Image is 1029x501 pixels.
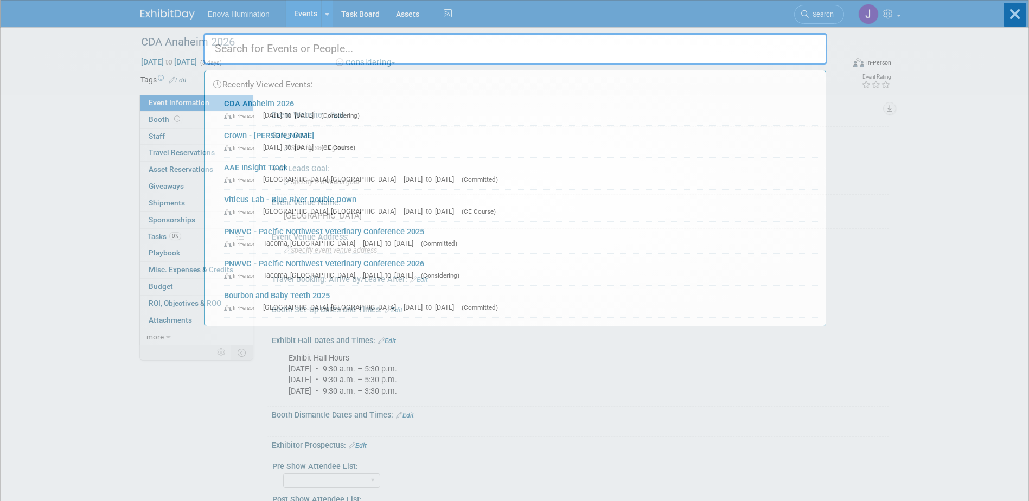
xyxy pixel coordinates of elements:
[219,286,820,317] a: Bourbon and Baby Teeth 2025 In-Person [GEOGRAPHIC_DATA], [GEOGRAPHIC_DATA] [DATE] to [DATE] (Comm...
[224,208,261,215] span: In-Person
[404,303,459,311] span: [DATE] to [DATE]
[404,175,459,183] span: [DATE] to [DATE]
[321,112,360,119] span: (Considering)
[363,239,419,247] span: [DATE] to [DATE]
[462,208,496,215] span: (CE Course)
[224,144,261,151] span: In-Person
[219,94,820,125] a: CDA Anaheim 2026 In-Person [DATE] to [DATE] (Considering)
[219,222,820,253] a: PNWVC - Pacific Northwest Veterinary Conference 2025 In-Person Tacoma, [GEOGRAPHIC_DATA] [DATE] t...
[210,70,820,94] div: Recently Viewed Events:
[462,176,498,183] span: (Committed)
[263,175,401,183] span: [GEOGRAPHIC_DATA], [GEOGRAPHIC_DATA]
[203,33,827,65] input: Search for Events or People...
[321,144,355,151] span: (CE Course)
[219,126,820,157] a: Crown - [PERSON_NAME] In-Person [DATE] to [DATE] (CE Course)
[224,176,261,183] span: In-Person
[263,271,361,279] span: Tacoma, [GEOGRAPHIC_DATA]
[219,190,820,221] a: Viticus Lab - Blue River Double Down In-Person [GEOGRAPHIC_DATA], [GEOGRAPHIC_DATA] [DATE] to [DA...
[219,254,820,285] a: PNWVC - Pacific Northwest Veterinary Conference 2026 In-Person Tacoma, [GEOGRAPHIC_DATA] [DATE] t...
[462,304,498,311] span: (Committed)
[363,271,419,279] span: [DATE] to [DATE]
[263,207,401,215] span: [GEOGRAPHIC_DATA], [GEOGRAPHIC_DATA]
[263,303,401,311] span: [GEOGRAPHIC_DATA], [GEOGRAPHIC_DATA]
[263,239,361,247] span: Tacoma, [GEOGRAPHIC_DATA]
[404,207,459,215] span: [DATE] to [DATE]
[219,158,820,189] a: AAE Insight Track In-Person [GEOGRAPHIC_DATA], [GEOGRAPHIC_DATA] [DATE] to [DATE] (Committed)
[224,304,261,311] span: In-Person
[224,272,261,279] span: In-Person
[224,112,261,119] span: In-Person
[224,240,261,247] span: In-Person
[263,143,319,151] span: [DATE] to [DATE]
[263,111,319,119] span: [DATE] to [DATE]
[421,240,457,247] span: (Committed)
[421,272,459,279] span: (Considering)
